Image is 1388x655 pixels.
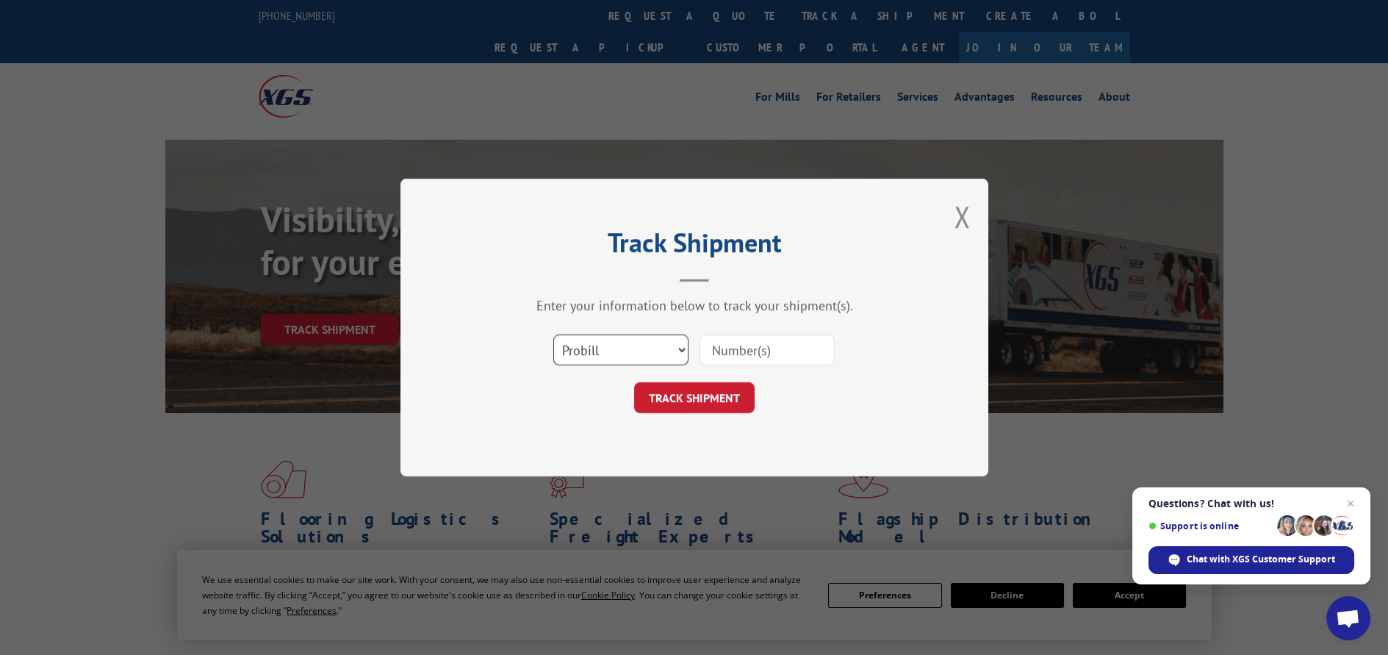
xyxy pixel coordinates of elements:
[1342,495,1359,512] span: Close chat
[954,197,970,236] button: Close modal
[1187,553,1335,566] span: Chat with XGS Customer Support
[1326,596,1370,640] div: Open chat
[1148,498,1354,509] span: Questions? Chat with us!
[1148,546,1354,574] div: Chat with XGS Customer Support
[700,334,835,365] input: Number(s)
[474,232,915,260] h2: Track Shipment
[474,297,915,314] div: Enter your information below to track your shipment(s).
[1148,520,1272,531] span: Support is online
[634,382,755,413] button: TRACK SHIPMENT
